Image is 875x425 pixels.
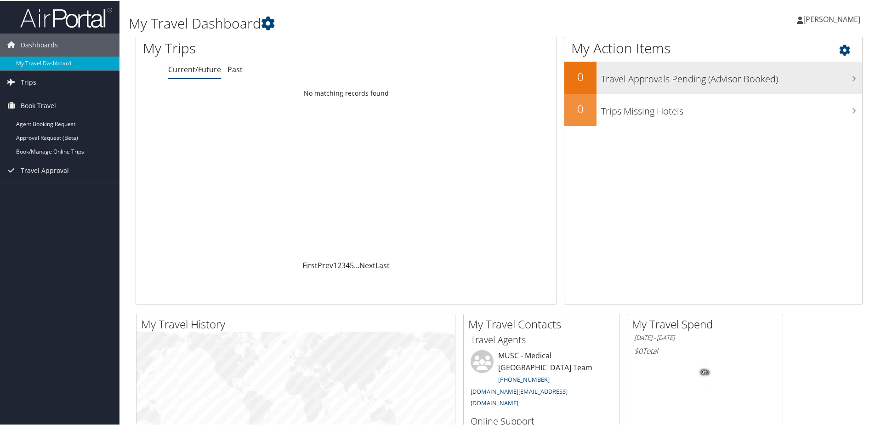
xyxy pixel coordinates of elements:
a: 1 [333,259,337,270]
span: Travel Approval [21,158,69,181]
a: Next [359,259,375,270]
a: 0Trips Missing Hotels [564,93,862,125]
a: Last [375,259,390,270]
h2: My Travel History [141,316,455,331]
h1: My Travel Dashboard [129,13,623,32]
h2: My Travel Spend [632,316,783,331]
a: Prev [318,259,333,270]
li: MUSC - Medical [GEOGRAPHIC_DATA] Team [466,349,617,410]
h6: Total [634,345,776,355]
a: 3 [341,259,346,270]
h2: 0 [564,68,597,84]
span: Trips [21,70,36,93]
span: [PERSON_NAME] [803,13,860,23]
a: 4 [346,259,350,270]
a: 5 [350,259,354,270]
a: [DOMAIN_NAME][EMAIL_ADDRESS][DOMAIN_NAME] [471,386,568,407]
a: Current/Future [168,63,221,74]
h3: Travel Approvals Pending (Advisor Booked) [601,67,862,85]
a: 0Travel Approvals Pending (Advisor Booked) [564,61,862,93]
a: Past [227,63,243,74]
h2: 0 [564,100,597,116]
tspan: 0% [701,369,709,374]
a: [PHONE_NUMBER] [498,374,550,383]
td: No matching records found [136,84,557,101]
a: [PERSON_NAME] [797,5,869,32]
span: Dashboards [21,33,58,56]
h6: [DATE] - [DATE] [634,333,776,341]
h1: My Action Items [564,38,862,57]
h2: My Travel Contacts [468,316,619,331]
h3: Trips Missing Hotels [601,99,862,117]
span: … [354,259,359,270]
a: 2 [337,259,341,270]
img: airportal-logo.png [20,6,112,28]
span: $0 [634,345,642,355]
h1: My Trips [143,38,375,57]
span: Book Travel [21,93,56,116]
h3: Travel Agents [471,333,612,345]
a: First [302,259,318,270]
